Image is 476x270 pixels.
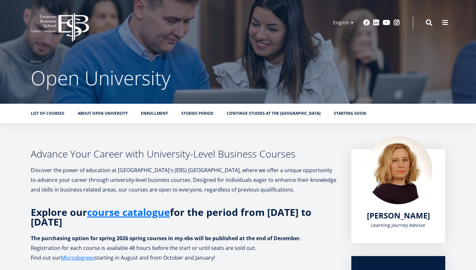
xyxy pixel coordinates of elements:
[31,243,338,263] p: Registration for each course is available 48 hours before the start or until seats are sold out. ...
[393,19,400,26] a: Instagram
[31,149,338,159] h3: Advance Your Career with University-Level Business Courses
[227,110,321,117] a: Continue studies at the [GEOGRAPHIC_DATA]
[367,210,430,221] span: [PERSON_NAME]
[141,110,168,117] a: Enrollment
[87,207,170,217] a: course catalogue
[31,165,338,194] p: Discover the power of education at [GEOGRAPHIC_DATA]'s (EBS) [GEOGRAPHIC_DATA], where we offer a ...
[383,19,390,26] a: Youtube
[373,19,380,26] a: Linkedin
[31,110,64,117] a: List of Courses
[334,110,366,117] a: Starting soon
[31,205,312,229] strong: Explore our for the period from [DATE] to [DATE]
[363,19,370,26] a: Facebook
[367,211,430,220] a: [PERSON_NAME]
[61,253,95,263] a: Microdegrees
[78,110,128,117] a: About Open University
[31,235,301,242] strong: The purchasing option for spring 2026 spring courses in my.ebs will be published at the end of De...
[31,65,171,91] span: Open University
[364,136,432,204] img: Kadri Osula Learning Journey Advisor
[364,220,432,230] div: Learning Journey Advisor
[181,110,213,117] a: Studies period
[31,58,42,65] a: Home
